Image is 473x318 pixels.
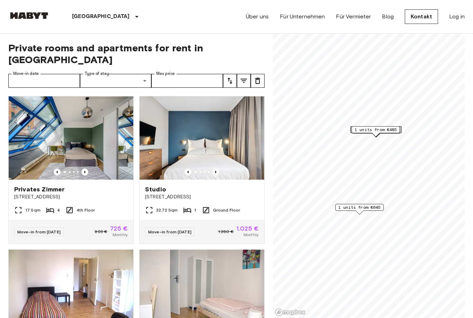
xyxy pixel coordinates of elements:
[251,74,265,88] button: tune
[72,12,130,21] p: [GEOGRAPHIC_DATA]
[145,185,166,194] span: Studio
[25,207,41,213] span: 17 Sqm
[237,225,259,232] span: 1.025 €
[275,308,305,316] a: Mapbox logo
[139,96,265,244] a: Marketing picture of unit DE-01-481-006-01Previous imagePrevious imageStudio[STREET_ADDRESS]32.72...
[223,74,237,88] button: tune
[81,169,88,175] button: Previous image
[77,207,95,213] span: 4th Floor
[351,126,402,137] div: Map marker
[336,12,371,21] a: Für Vermieter
[237,74,251,88] button: tune
[243,232,259,238] span: Monthly
[14,185,64,194] span: Privates Zimmer
[145,194,259,200] span: [STREET_ADDRESS]
[156,71,175,77] label: Max price
[8,12,50,19] img: Habyt
[57,207,60,213] span: 4
[9,96,133,180] img: Marketing picture of unit DE-01-010-002-01HF
[449,12,465,21] a: Log in
[355,127,397,133] span: 1 units from €485
[8,96,134,244] a: Marketing picture of unit DE-01-010-002-01HFPrevious imagePrevious imagePrivates Zimmer[STREET_AD...
[8,42,265,66] span: Private rooms and apartments for rent in [GEOGRAPHIC_DATA]
[113,232,128,238] span: Monthly
[405,9,438,24] a: Kontakt
[13,71,39,77] label: Move-in date
[185,169,191,175] button: Previous image
[8,74,80,88] input: Choose date
[382,12,394,21] a: Blog
[246,12,269,21] a: Über uns
[212,169,219,175] button: Previous image
[17,229,61,234] span: Move-in from [DATE]
[218,229,234,235] span: 1.280 €
[338,204,381,210] span: 1 units from €645
[351,126,400,137] div: Map marker
[148,229,191,234] span: Move-in from [DATE]
[95,229,107,235] span: 905 €
[280,12,325,21] a: Für Unternehmen
[54,169,61,175] button: Previous image
[85,71,109,77] label: Type of stay
[140,96,264,180] img: Marketing picture of unit DE-01-481-006-01
[335,204,384,215] div: Map marker
[156,207,178,213] span: 32.72 Sqm
[213,207,240,213] span: Ground Floor
[14,194,128,200] span: [STREET_ADDRESS]
[194,207,196,213] span: 1
[110,225,128,232] span: 725 €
